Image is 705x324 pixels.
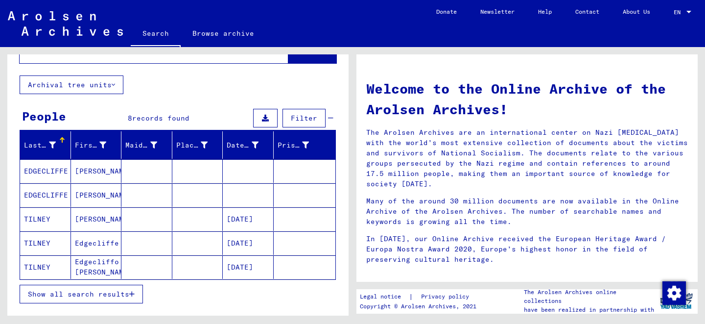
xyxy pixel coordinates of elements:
a: Privacy policy [413,292,481,302]
span: Show all search results [28,290,129,299]
img: yv_logo.png [658,289,695,313]
mat-cell: Edgecliffe [71,231,122,255]
p: The Arolsen Archives are an international center on Nazi [MEDICAL_DATA] with the world’s most ext... [366,127,688,189]
p: In [DATE], our Online Archive received the European Heritage Award / Europa Nostra Award 2020, Eu... [366,234,688,265]
button: Archival tree units [20,75,123,94]
p: have been realized in partnership with [524,305,655,314]
button: Filter [282,109,326,127]
a: Legal notice [360,292,409,302]
span: Filter [291,114,317,123]
h1: Welcome to the Online Archive of the Arolsen Archives! [366,78,688,120]
a: Search [131,22,181,47]
mat-cell: Edgecliffo [PERSON_NAME] [71,255,122,279]
mat-cell: TILNEY [20,255,71,279]
mat-cell: [DATE] [223,231,274,255]
mat-cell: [PERSON_NAME] [71,159,122,183]
mat-header-cell: First Name [71,131,122,159]
div: Maiden Name [125,137,172,153]
mat-cell: [PERSON_NAME] [71,207,122,231]
mat-cell: TILNEY [20,231,71,255]
span: records found [132,114,189,123]
button: Show all search results [20,285,143,303]
div: Date of Birth [227,137,273,153]
mat-header-cell: Date of Birth [223,131,274,159]
div: Prisoner # [278,140,309,150]
img: Change consent [662,281,686,305]
div: Change consent [662,281,685,304]
mat-header-cell: Maiden Name [121,131,172,159]
a: Browse archive [181,22,266,45]
div: Place of Birth [176,137,223,153]
mat-cell: [DATE] [223,207,274,231]
div: People [22,107,66,125]
div: Prisoner # [278,137,324,153]
mat-header-cell: Prisoner # [274,131,336,159]
span: 8 [128,114,132,123]
div: First Name [75,140,107,150]
mat-cell: [DATE] [223,255,274,279]
mat-cell: TILNEY [20,207,71,231]
mat-cell: [PERSON_NAME] [71,183,122,207]
img: Arolsen_neg.svg [8,11,123,36]
div: Date of Birth [227,140,258,150]
div: Last Name [24,140,56,150]
div: | [360,292,481,302]
mat-header-cell: Place of Birth [172,131,223,159]
mat-header-cell: Last Name [20,131,71,159]
div: Place of Birth [176,140,208,150]
div: Maiden Name [125,140,157,150]
p: Copyright © Arolsen Archives, 2021 [360,302,481,311]
div: First Name [75,137,121,153]
p: The Arolsen Archives online collections [524,288,655,305]
span: EN [674,9,684,16]
mat-cell: EDGECLIFFE [20,183,71,207]
p: Many of the around 30 million documents are now available in the Online Archive of the Arolsen Ar... [366,196,688,227]
mat-cell: EDGECLIFFE [20,159,71,183]
div: Last Name [24,137,70,153]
